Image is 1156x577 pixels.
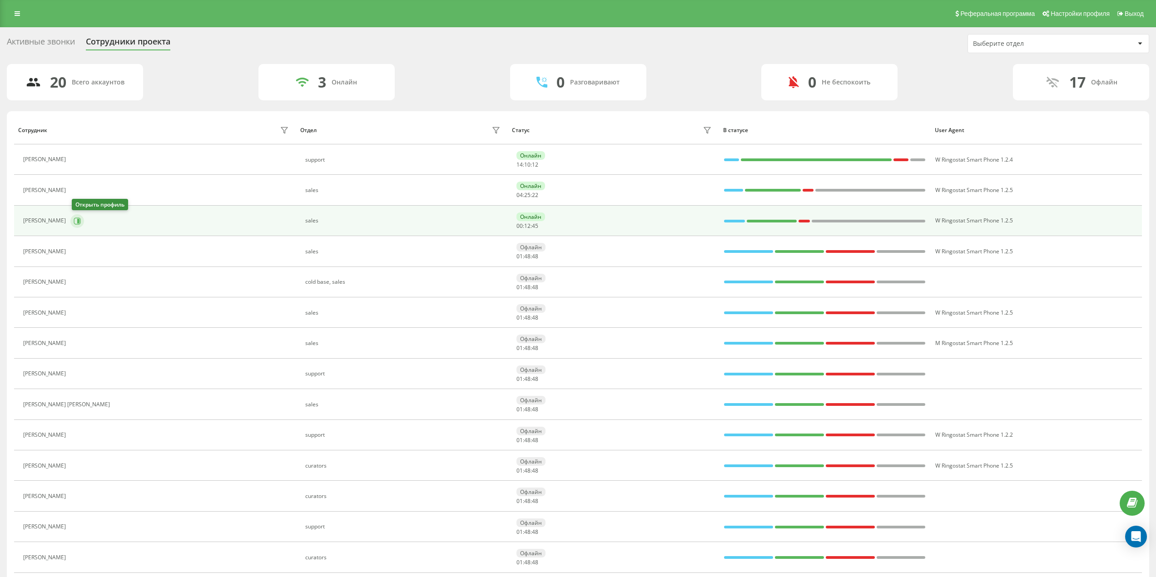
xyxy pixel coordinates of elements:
div: [PERSON_NAME] [23,370,68,377]
div: [PERSON_NAME] [23,554,68,561]
span: 00 [516,222,523,230]
span: 48 [532,252,538,260]
span: 01 [516,436,523,444]
div: Офлайн [516,365,546,374]
div: support [305,523,503,530]
div: [PERSON_NAME] [23,493,68,499]
div: Офлайн [516,549,546,557]
div: Онлайн [516,151,545,160]
div: Выберите отдел [973,40,1082,48]
span: Настройки профиля [1051,10,1110,17]
span: 48 [532,467,538,474]
div: Офлайн [516,488,546,496]
div: В статусе [723,127,926,133]
span: 48 [532,314,538,321]
span: 48 [532,497,538,505]
div: [PERSON_NAME] [23,463,68,469]
div: Офлайн [516,274,546,282]
span: 48 [532,344,538,352]
div: curators [305,463,503,469]
span: 48 [532,283,538,291]
div: : : [516,162,538,168]
div: Open Intercom Messenger [1125,526,1147,547]
div: Всего аккаунтов [72,79,124,86]
span: 48 [524,558,531,566]
div: Статус [512,127,530,133]
span: 48 [524,436,531,444]
span: 48 [524,314,531,321]
span: W Ringostat Smart Phone 1.2.2 [935,431,1013,439]
div: : : [516,192,538,198]
div: 3 [318,74,326,91]
div: Сотрудник [18,127,47,133]
span: Реферальная программа [960,10,1035,17]
div: sales [305,340,503,346]
div: sales [305,217,503,224]
div: Офлайн [516,518,546,527]
span: 01 [516,467,523,474]
div: : : [516,559,538,566]
div: Офлайн [516,304,546,313]
span: M Ringostat Smart Phone 1.2.5 [935,339,1013,347]
div: Офлайн [516,457,546,466]
div: Сотрудники проекта [86,37,170,51]
span: 01 [516,375,523,383]
div: sales [305,248,503,255]
div: 0 [556,74,565,91]
div: [PERSON_NAME] [PERSON_NAME] [23,401,112,408]
span: 12 [532,161,538,168]
div: [PERSON_NAME] [23,523,68,530]
span: Выход [1125,10,1144,17]
div: support [305,157,503,163]
div: : : [516,284,538,291]
div: [PERSON_NAME] [23,156,68,163]
div: [PERSON_NAME] [23,248,68,255]
span: 48 [524,405,531,413]
div: Разговаривают [570,79,620,86]
span: 01 [516,528,523,536]
span: 04 [516,191,523,199]
div: : : [516,468,538,474]
span: 48 [524,375,531,383]
span: 10 [524,161,531,168]
div: : : [516,529,538,535]
span: 48 [524,252,531,260]
div: [PERSON_NAME] [23,279,68,285]
div: : : [516,223,538,229]
div: 0 [808,74,816,91]
span: 01 [516,497,523,505]
div: Отдел [300,127,317,133]
div: Активные звонки [7,37,75,51]
span: 48 [532,528,538,536]
div: : : [516,406,538,413]
div: : : [516,345,538,351]
div: [PERSON_NAME] [23,310,68,316]
span: 01 [516,252,523,260]
div: User Agent [935,127,1138,133]
span: 12 [524,222,531,230]
span: 48 [524,283,531,291]
span: 48 [532,558,538,566]
div: Офлайн [516,396,546,404]
div: Офлайн [516,243,546,252]
span: 48 [532,405,538,413]
span: 01 [516,283,523,291]
div: sales [305,310,503,316]
span: 22 [532,191,538,199]
div: 17 [1069,74,1086,91]
span: 01 [516,405,523,413]
div: Открыть профиль [72,199,128,210]
span: W Ringostat Smart Phone 1.2.5 [935,309,1013,316]
div: [PERSON_NAME] [23,340,68,346]
div: Офлайн [516,335,546,343]
span: W Ringostat Smart Phone 1.2.5 [935,217,1013,224]
div: : : [516,498,538,504]
div: cold base, sales [305,279,503,285]
div: : : [516,376,538,382]
div: sales [305,187,503,193]
div: [PERSON_NAME] [23,217,68,224]
div: : : [516,315,538,321]
div: : : [516,253,538,260]
div: curators [305,493,503,499]
span: 48 [532,375,538,383]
